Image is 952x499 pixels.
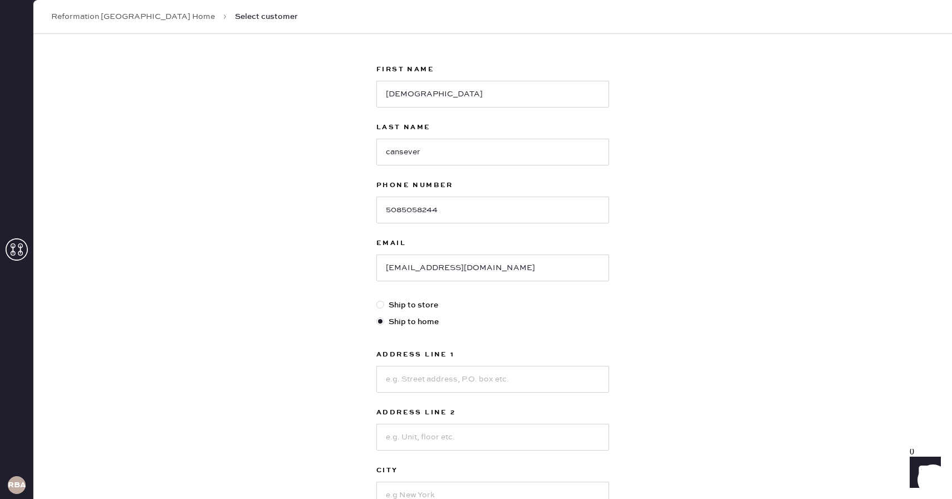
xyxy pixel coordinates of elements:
label: City [376,464,609,477]
input: e.g. John [376,81,609,107]
label: Email [376,237,609,250]
h3: RBA [8,481,26,489]
label: Ship to store [376,299,609,311]
label: Last Name [376,121,609,134]
input: e.g (XXX) XXXXXX [376,197,609,223]
input: e.g. Unit, floor etc. [376,424,609,451]
label: First Name [376,63,609,76]
span: Select customer [235,11,298,22]
a: Reformation [GEOGRAPHIC_DATA] Home [51,11,215,22]
label: Ship to home [376,316,609,328]
label: Address Line 2 [376,406,609,419]
label: Address Line 1 [376,348,609,361]
iframe: Front Chat [899,449,947,497]
input: e.g. john@doe.com [376,255,609,281]
label: Phone Number [376,179,609,192]
input: e.g. Street address, P.O. box etc. [376,366,609,393]
input: e.g. Doe [376,139,609,165]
